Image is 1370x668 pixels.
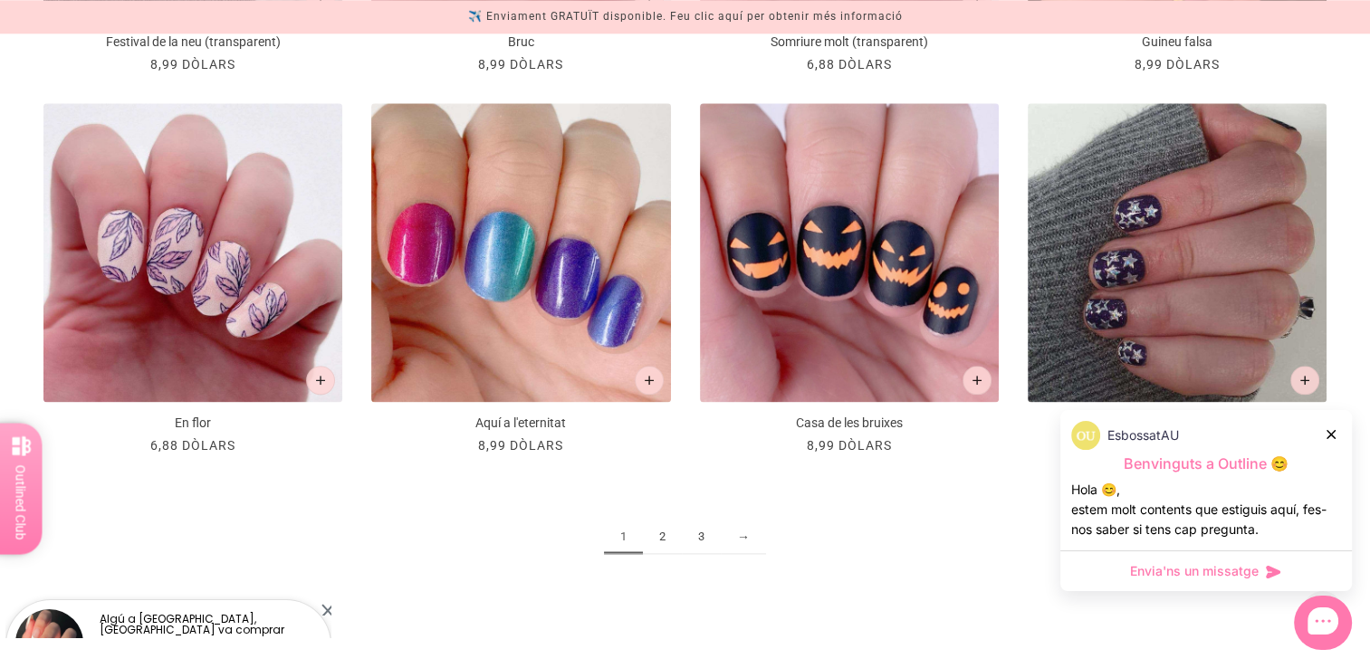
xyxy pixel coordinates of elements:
span: 8,99 dòlars [478,438,563,453]
a: Estrella alguna cosa nova (transparent) [1028,103,1327,455]
p: Aquí a l'eternitat [371,414,670,433]
span: 6,88 dòlars [150,438,235,453]
p: Casa de les bruixes [700,414,999,433]
p: Benvinguts a Outline 😊 [1071,454,1341,473]
div: ✈️ Enviament GRATUÏT disponible. Feu clic aquí per obtenir més informació [468,7,903,26]
button: Afegeix a la cistella [963,366,992,395]
div: Hola 😊, estem molt contents que estiguis aquí, fes-nos saber si tens cap pregunta. [1071,480,1341,539]
span: 6,88 dòlars [807,57,892,72]
button: Afegeix a la cistella [1290,366,1319,395]
img: data:image/png;base64,iVBORw0KGgoAAAANSUhEUgAAACQAAAAkCAYAAADhAJiYAAACJklEQVR4AexUO28TQRice/mFQxI... [1071,421,1100,450]
span: Envia'ns un missatge [1130,562,1259,580]
a: 3 [682,520,721,554]
a: 2 [643,520,682,554]
p: Estrella alguna cosa nova (transparent) [1028,414,1327,433]
span: 8,99 dòlars [150,57,235,72]
p: Bruc [371,33,670,52]
a: En flor [43,103,342,455]
button: Afegeix a la cistella [306,366,335,395]
a: Casa de les bruixes [700,103,999,455]
span: 8,99 dòlars [478,57,563,72]
p: Algú a [GEOGRAPHIC_DATA], [GEOGRAPHIC_DATA] va comprar [100,614,315,635]
p: Somriure molt (transparent) [700,33,999,52]
p: EsbossatAU [1107,425,1179,445]
p: En flor [43,414,342,433]
span: 8,99 dòlars [807,438,892,453]
button: Afegeix a la cistella [635,366,664,395]
p: Festival de la neu (transparent) [43,33,342,52]
span: 8,99 dòlars [1135,57,1220,72]
a: → [721,520,766,554]
a: Aquí a l'eternitat [371,103,670,455]
p: Guineu falsa [1028,33,1327,52]
span: 1 [604,520,643,554]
